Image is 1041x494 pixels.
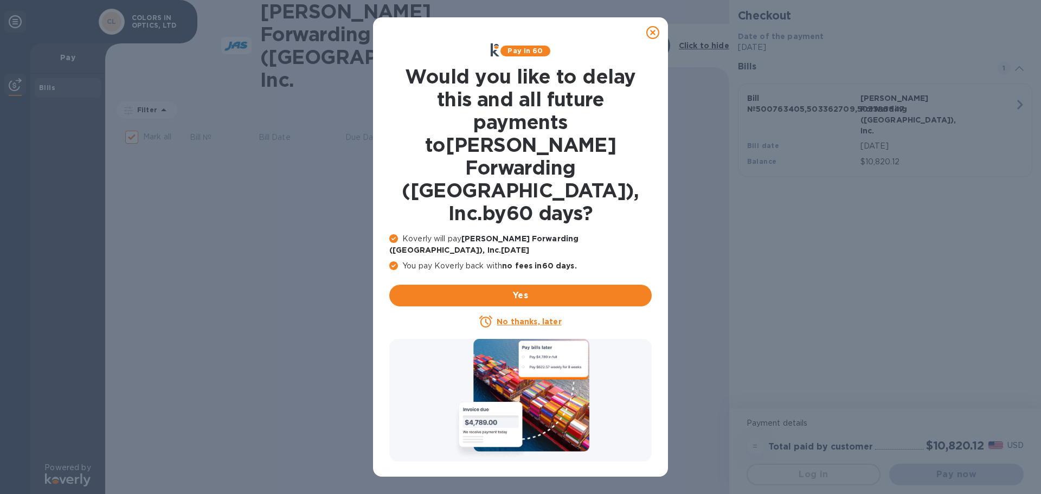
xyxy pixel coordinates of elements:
b: no fees in 60 days . [502,261,576,270]
button: Yes [389,285,652,306]
h1: Would you like to delay this and all future payments to [PERSON_NAME] Forwarding ([GEOGRAPHIC_DAT... [389,65,652,224]
p: You pay Koverly back with [389,260,652,272]
p: Koverly will pay [389,233,652,256]
b: [PERSON_NAME] Forwarding ([GEOGRAPHIC_DATA]), Inc. [DATE] [389,234,579,254]
b: Pay in 60 [507,47,543,55]
span: Yes [398,289,643,302]
u: No thanks, later [497,317,561,326]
